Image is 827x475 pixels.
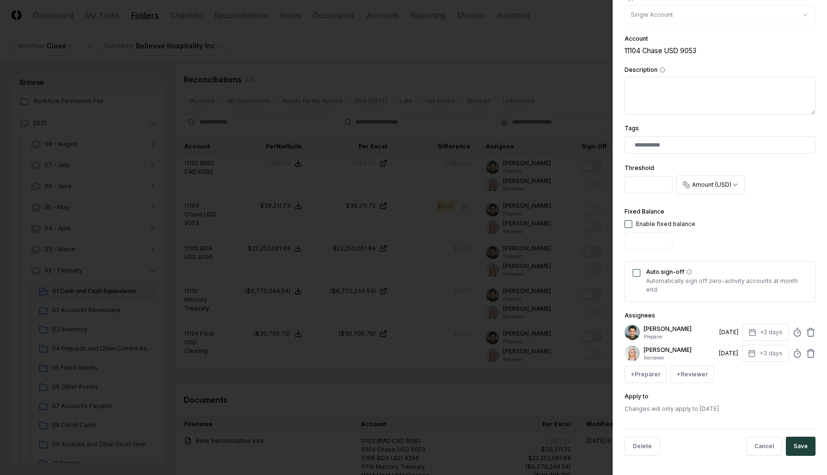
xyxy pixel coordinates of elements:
div: Account [625,36,816,42]
button: Auto sign-off [686,269,692,275]
img: d09822cc-9b6d-4858-8d66-9570c114c672_0a5bb165-12bb-47e6-8710-dcbb295ab93d.png [625,346,640,361]
label: Apply to [625,393,648,400]
button: Delete [625,437,660,456]
img: d09822cc-9b6d-4858-8d66-9570c114c672_298d096e-1de5-4289-afae-be4cc58aa7ae.png [625,325,640,340]
div: 11104 Chase USD 9053 [625,45,816,56]
button: +Reviewer [671,366,714,383]
p: Reviewer [644,354,715,362]
label: Auto sign-off [646,269,807,275]
button: Save [786,437,816,456]
label: Threshold [625,164,654,171]
label: Fixed Balance [625,208,664,215]
div: [DATE] [719,328,738,337]
button: +Preparer [625,366,667,383]
p: [PERSON_NAME] [644,325,715,333]
p: Changes will only apply to [DATE] [625,405,816,413]
label: Tags [625,124,639,132]
button: Cancel [746,437,782,456]
div: [DATE] [719,349,738,358]
div: Enable fixed balance [636,220,695,228]
p: Automatically sign off zero-activity accounts at month end. [646,277,807,294]
label: Assignees [625,312,655,319]
p: Preparer [644,333,715,340]
button: +3 days [742,345,789,362]
label: Description [625,67,816,73]
button: Description [659,67,665,73]
p: [PERSON_NAME] [644,346,715,354]
button: +2 days [742,324,789,341]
